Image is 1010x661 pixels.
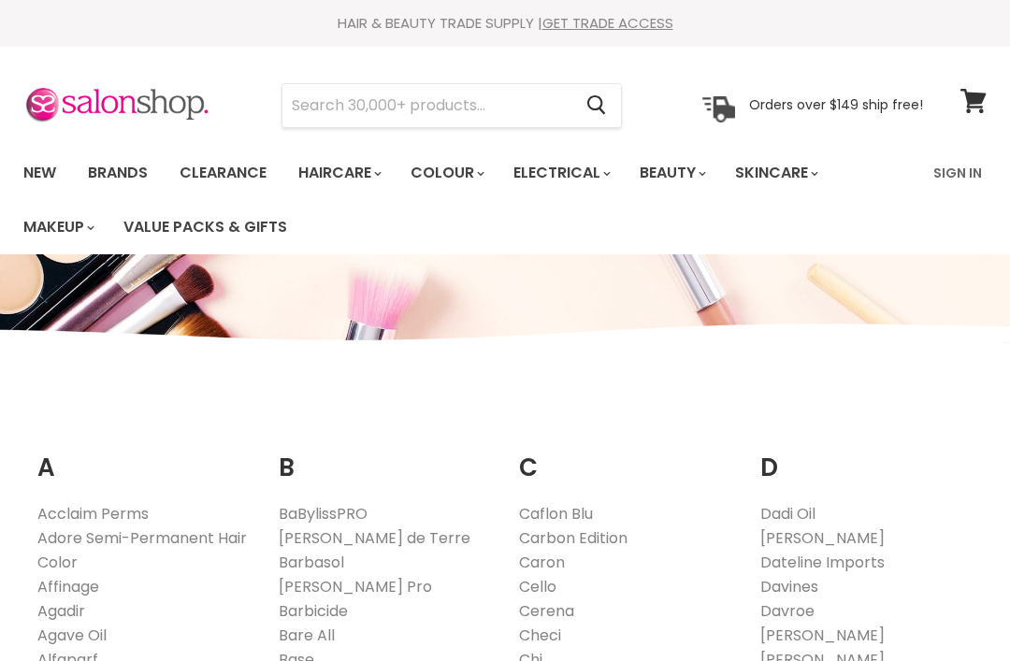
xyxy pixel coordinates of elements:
[279,527,470,549] a: [PERSON_NAME] de Terre
[519,424,732,487] h2: C
[519,600,574,622] a: Cerena
[9,208,106,247] a: Makeup
[519,625,561,646] a: Checi
[74,153,162,193] a: Brands
[519,503,593,524] a: Caflon Blu
[721,153,830,193] a: Skincare
[279,625,335,646] a: Bare All
[760,424,974,487] h2: D
[9,153,70,193] a: New
[37,424,251,487] h2: A
[279,503,368,524] a: BaBylissPRO
[519,527,628,549] a: Carbon Edition
[760,503,815,524] a: Dadi Oil
[37,625,107,646] a: Agave Oil
[166,153,281,193] a: Clearance
[760,625,885,646] a: [PERSON_NAME]
[279,600,348,622] a: Barbicide
[279,424,492,487] h2: B
[922,153,993,193] a: Sign In
[37,503,149,524] a: Acclaim Perms
[626,153,717,193] a: Beauty
[281,83,622,128] form: Product
[760,527,885,549] a: [PERSON_NAME]
[499,153,622,193] a: Electrical
[397,153,496,193] a: Colour
[519,552,565,573] a: Caron
[519,576,556,597] a: Cello
[571,84,621,127] button: Search
[284,153,393,193] a: Haircare
[9,146,922,254] ul: Main menu
[37,600,85,622] a: Agadir
[109,208,301,247] a: Value Packs & Gifts
[282,84,571,127] input: Search
[760,600,815,622] a: Davroe
[749,96,923,113] p: Orders over $149 ship free!
[542,13,673,33] a: GET TRADE ACCESS
[37,576,99,597] a: Affinage
[37,527,247,573] a: Adore Semi-Permanent Hair Color
[760,576,818,597] a: Davines
[279,552,344,573] a: Barbasol
[760,552,885,573] a: Dateline Imports
[279,576,432,597] a: [PERSON_NAME] Pro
